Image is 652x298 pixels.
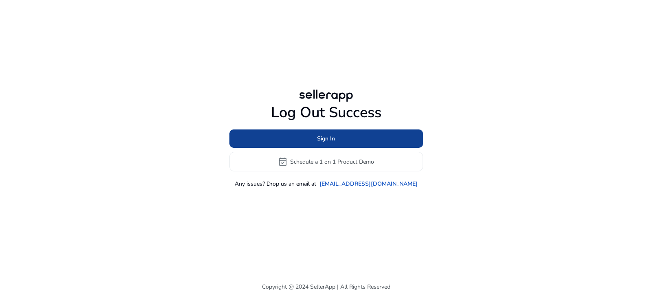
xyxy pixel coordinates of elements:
[229,152,423,171] button: event_availableSchedule a 1 on 1 Product Demo
[317,134,335,143] span: Sign In
[235,180,316,188] p: Any issues? Drop us an email at
[229,104,423,121] h1: Log Out Success
[278,157,288,167] span: event_available
[229,129,423,148] button: Sign In
[319,180,418,188] a: [EMAIL_ADDRESS][DOMAIN_NAME]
